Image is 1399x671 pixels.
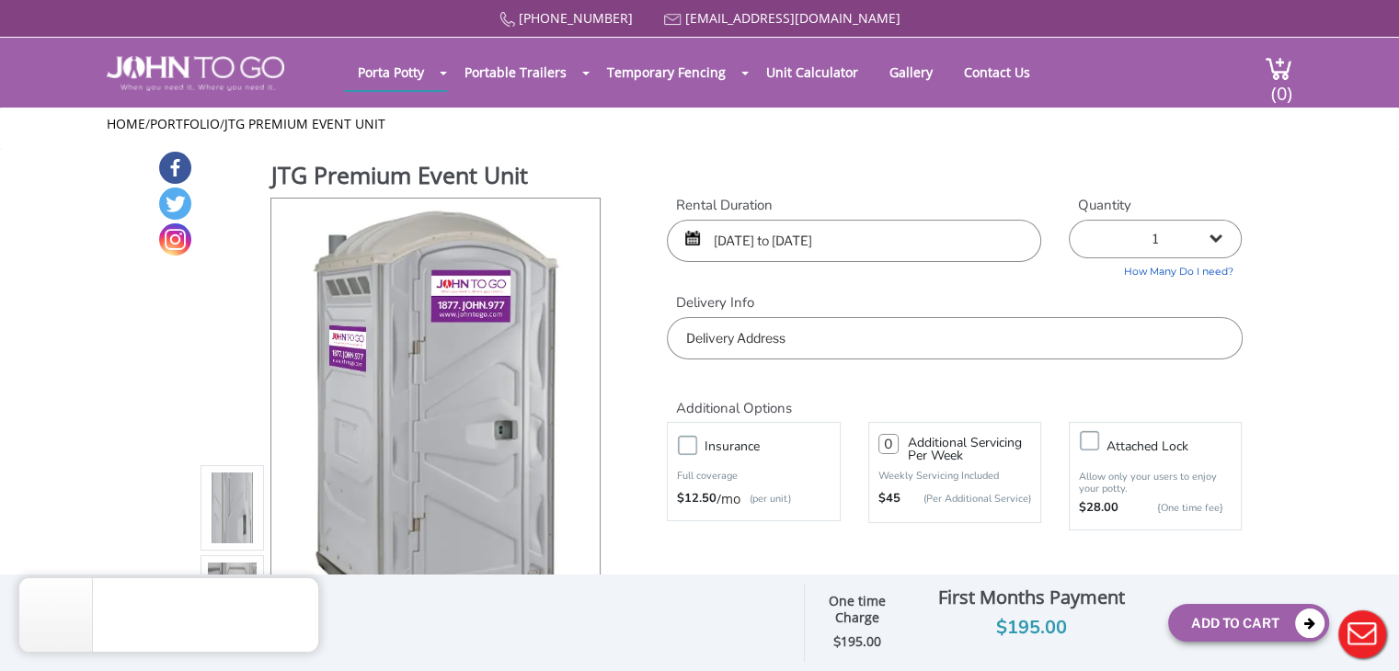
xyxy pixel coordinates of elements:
a: Portable Trailers [451,54,580,90]
strong: $12.50 [677,490,717,508]
span: (0) [1270,66,1292,106]
img: JOHN to go [107,56,284,91]
a: Gallery [876,54,946,90]
a: JTG Premium Event Unit [224,115,385,132]
div: /mo [677,490,830,508]
h3: Additional Servicing Per Week [908,437,1031,462]
h3: Insurance [705,435,848,458]
p: (per unit) [740,490,791,508]
a: Instagram [159,223,191,256]
input: Delivery Address [667,317,1242,359]
p: Full coverage [677,467,830,485]
ul: / / [107,115,1292,133]
a: Home [107,115,145,132]
p: {One time fee} [1128,499,1222,517]
strong: One time Charge [829,592,886,627]
img: Product [296,199,575,631]
a: How Many Do I need? [1069,258,1242,279]
a: Portfolio [150,115,220,132]
input: 0 [878,434,899,454]
a: Porta Potty [344,54,438,90]
span: 195.00 [841,632,881,650]
a: Twitter [159,188,191,220]
button: Live Chat [1325,597,1399,671]
label: Quantity [1069,196,1242,215]
label: Delivery Info [667,293,1242,313]
p: Weekly Servicing Included [878,469,1031,483]
a: [PHONE_NUMBER] [519,9,633,27]
img: Mail [664,14,682,26]
div: $195.00 [909,613,1153,643]
input: Start date | End date [667,220,1041,262]
img: Call [499,12,515,28]
a: Unit Calculator [752,54,872,90]
a: Contact Us [950,54,1044,90]
a: Facebook [159,152,191,184]
h2: Additional Options [667,378,1242,417]
div: First Months Payment [909,582,1153,613]
a: [EMAIL_ADDRESS][DOMAIN_NAME] [685,9,900,27]
h3: Attached lock [1107,435,1250,458]
strong: $ [833,633,881,651]
img: cart a [1265,56,1292,81]
a: Temporary Fencing [593,54,740,90]
p: Allow only your users to enjoy your potty. [1079,471,1232,495]
h1: JTG Premium Event Unit [271,159,602,196]
strong: $45 [878,490,900,508]
label: Rental Duration [667,196,1041,215]
button: Add To Cart [1168,604,1329,642]
p: (Per Additional Service) [900,492,1031,506]
strong: $28.00 [1079,499,1118,517]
